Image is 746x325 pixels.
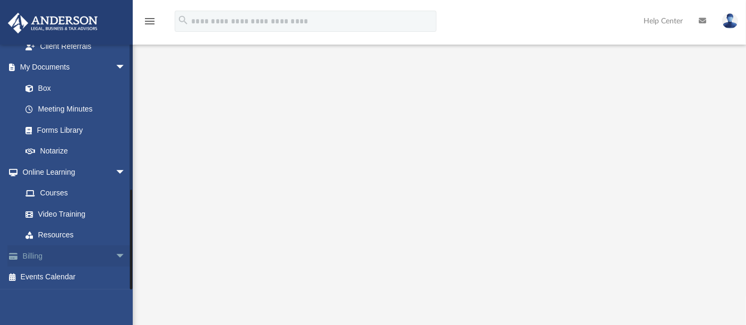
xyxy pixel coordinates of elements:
a: Online Learningarrow_drop_down [7,161,136,183]
a: Box [15,78,131,99]
a: Notarize [15,141,136,162]
a: My Documentsarrow_drop_down [7,57,136,78]
a: Forms Library [15,119,131,141]
i: menu [143,15,156,28]
span: arrow_drop_down [115,57,136,79]
span: arrow_drop_down [115,245,136,267]
a: Billingarrow_drop_down [7,245,142,267]
a: Video Training [15,203,131,225]
a: Client Referrals [15,36,136,57]
span: arrow_drop_down [115,161,136,183]
i: search [177,14,189,26]
img: User Pic [722,13,738,29]
a: Meeting Minutes [15,99,136,120]
a: Events Calendar [7,267,142,288]
a: Resources [15,225,136,246]
a: menu [143,20,156,28]
a: Courses [15,183,136,204]
img: Anderson Advisors Platinum Portal [5,13,101,33]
